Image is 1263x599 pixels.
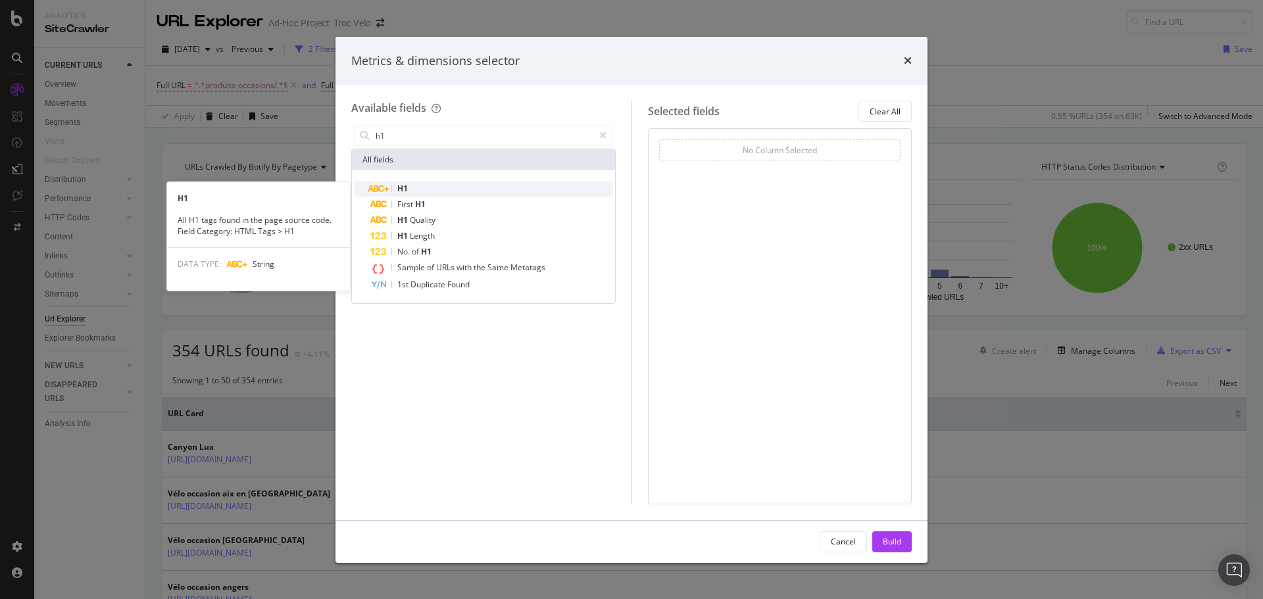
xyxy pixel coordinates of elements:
div: Open Intercom Messenger [1218,554,1250,586]
span: Same [487,262,510,273]
div: Cancel [831,536,856,547]
div: Build [883,536,901,547]
div: Clear All [870,106,901,117]
span: Metatags [510,262,545,273]
div: All H1 tags found in the page source code. Field Category: HTML Tags > H1 [167,214,350,237]
span: Duplicate [410,279,447,290]
span: H1 [397,214,410,226]
div: H1 [167,193,350,204]
span: Sample [397,262,427,273]
span: Quality [410,214,435,226]
span: Length [410,230,435,241]
div: No Column Selected [743,145,817,156]
span: 1st [397,279,410,290]
span: of [412,246,421,257]
span: of [427,262,436,273]
span: H1 [415,199,426,210]
span: No. [397,246,412,257]
span: H1 [421,246,432,257]
span: First [397,199,415,210]
div: All fields [352,149,615,170]
div: Selected fields [648,104,720,119]
input: Search by field name [374,126,593,145]
button: Clear All [858,101,912,122]
div: times [904,53,912,70]
div: Available fields [351,101,426,115]
div: Metrics & dimensions selector [351,53,520,70]
span: URLs [436,262,457,273]
button: Build [872,531,912,552]
span: Found [447,279,470,290]
button: Cancel [820,531,867,552]
span: with [457,262,474,273]
span: H1 [397,230,410,241]
span: the [474,262,487,273]
span: H1 [397,183,408,194]
div: modal [335,37,928,563]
